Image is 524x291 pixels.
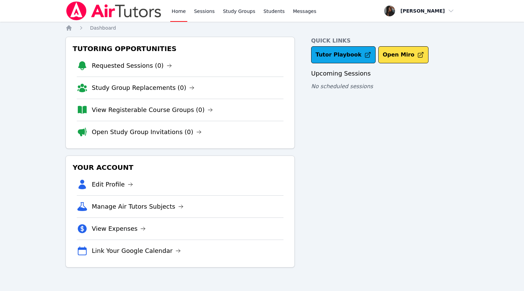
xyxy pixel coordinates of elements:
[378,46,428,63] button: Open Miro
[71,43,289,55] h3: Tutoring Opportunities
[71,161,289,174] h3: Your Account
[92,83,194,93] a: Study Group Replacements (0)
[65,25,458,31] nav: Breadcrumb
[92,127,202,137] a: Open Study Group Invitations (0)
[92,180,133,189] a: Edit Profile
[92,202,184,211] a: Manage Air Tutors Subjects
[311,46,376,63] a: Tutor Playbook
[311,37,458,45] h4: Quick Links
[92,246,181,256] a: Link Your Google Calendar
[92,61,172,70] a: Requested Sessions (0)
[311,83,373,90] span: No scheduled sessions
[293,8,317,15] span: Messages
[311,69,458,78] h3: Upcoming Sessions
[65,1,162,20] img: Air Tutors
[92,224,146,233] a: View Expenses
[92,105,213,115] a: View Registerable Course Groups (0)
[90,25,116,31] a: Dashboard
